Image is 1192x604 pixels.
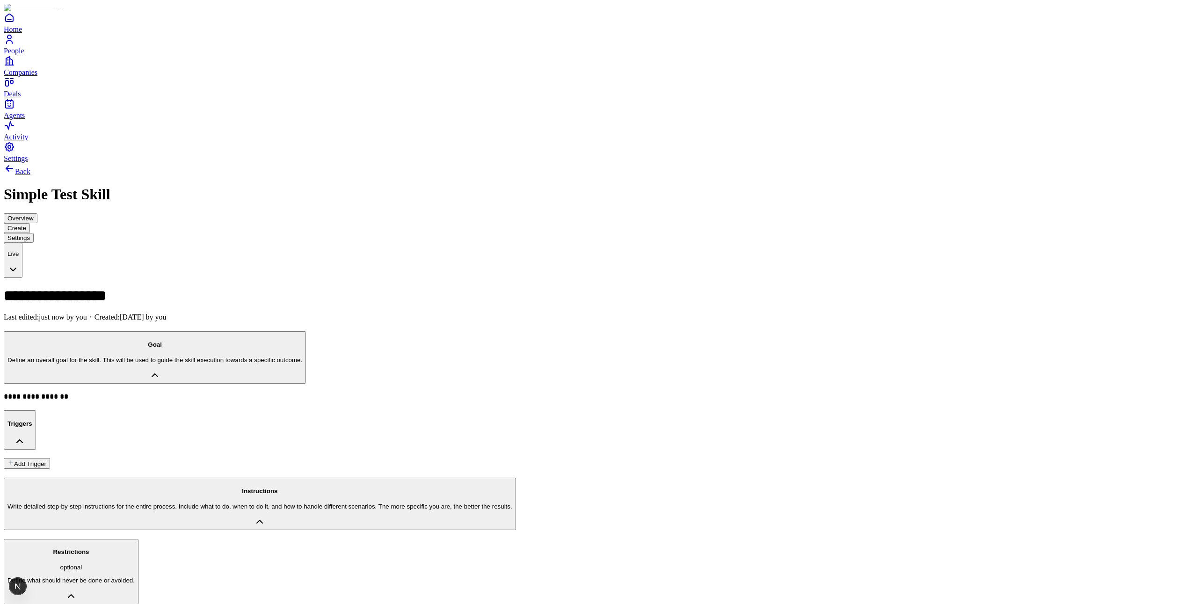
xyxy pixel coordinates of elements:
p: Last edited: just now by you ・Created: [DATE] by you [4,313,1188,322]
button: Create [4,223,30,233]
h4: Triggers [7,420,32,427]
span: People [4,47,24,55]
span: Settings [4,154,28,162]
span: Home [4,25,22,33]
h4: Restrictions [7,548,135,555]
a: Deals [4,77,1188,98]
a: Activity [4,120,1188,141]
a: Home [4,12,1188,33]
h1: Simple Test Skill [4,186,1188,203]
span: Activity [4,133,28,141]
button: Settings [4,233,34,243]
p: Write detailed step-by-step instructions for the entire process. Include what to do, when to do i... [7,503,512,510]
p: Define what should never be done or avoided. [7,577,135,584]
button: Triggers [4,410,36,449]
button: Overview [4,213,37,223]
p: Define an overall goal for the skill. This will be used to guide the skill execution towards a sp... [7,357,302,364]
span: Companies [4,68,37,76]
span: Agents [4,111,25,119]
a: Agents [4,98,1188,119]
a: Back [4,167,30,175]
div: Triggers [4,458,1188,469]
h4: Instructions [7,488,512,495]
span: Deals [4,90,21,98]
h4: Goal [7,341,302,348]
a: Settings [4,141,1188,162]
button: GoalDefine an overall goal for the skill. This will be used to guide the skill execution towards ... [4,331,306,384]
a: Companies [4,55,1188,76]
button: InstructionsWrite detailed step-by-step instructions for the entire process. Include what to do, ... [4,478,516,530]
div: GoalDefine an overall goal for the skill. This will be used to guide the skill execution towards ... [4,393,1188,402]
button: Add Trigger [4,458,50,469]
span: optional [60,564,82,571]
a: People [4,34,1188,55]
img: Item Brain Logo [4,4,61,12]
